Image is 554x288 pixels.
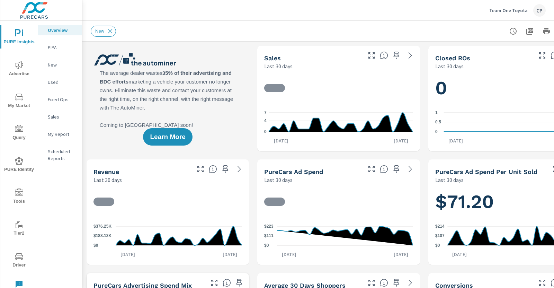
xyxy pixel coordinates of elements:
[48,79,77,86] p: Used
[435,129,438,134] text: 0
[264,110,267,115] text: 7
[435,110,438,115] text: 1
[223,279,231,287] span: This table looks at how you compare to the amount of budget you spend per channel as opposed to y...
[91,26,116,37] div: New
[537,50,548,61] button: Make Fullscreen
[405,164,416,175] a: See more details in report
[435,224,445,229] text: $214
[2,29,36,46] span: PURE Insights
[2,93,36,110] span: My Market
[2,252,36,269] span: Driver
[218,251,242,258] p: [DATE]
[93,168,119,175] h5: Revenue
[264,62,293,70] p: Last 30 days
[264,168,323,175] h5: PureCars Ad Spend
[435,176,464,184] p: Last 30 days
[234,164,245,175] a: See more details in report
[435,120,441,125] text: 0.5
[264,119,267,123] text: 4
[380,51,388,60] span: Number of vehicles sold by the dealership over the selected date range. [Source: This data is sou...
[435,234,445,238] text: $107
[391,164,402,175] span: Save this to your personalized report
[444,137,468,144] p: [DATE]
[539,24,553,38] button: Print Report
[195,164,206,175] button: Make Fullscreen
[2,189,36,206] span: Tools
[2,61,36,78] span: Advertise
[489,7,528,14] p: Team One Toyota
[523,24,537,38] button: "Export Report to PDF"
[447,251,472,258] p: [DATE]
[38,129,82,139] div: My Report
[220,164,231,175] span: Save this to your personalized report
[264,234,274,238] text: $111
[48,131,77,138] p: My Report
[38,112,82,122] div: Sales
[435,243,440,248] text: $0
[38,94,82,105] div: Fixed Ops
[48,44,77,51] p: PIPA
[2,125,36,142] span: Query
[48,61,77,68] p: New
[38,60,82,70] div: New
[277,251,301,258] p: [DATE]
[264,224,274,229] text: $223
[435,54,470,62] h5: Closed ROs
[380,279,388,287] span: A rolling 30 day total of daily Shoppers on the dealership website, averaged over the selected da...
[38,146,82,164] div: Scheduled Reports
[389,137,413,144] p: [DATE]
[38,77,82,87] div: Used
[380,165,388,173] span: Total cost of media for all PureCars channels for the selected dealership group over the selected...
[48,96,77,103] p: Fixed Ops
[93,176,122,184] p: Last 30 days
[93,224,111,229] text: $376.25K
[264,54,281,62] h5: Sales
[143,128,192,146] button: Learn More
[38,42,82,53] div: PIPA
[48,148,77,162] p: Scheduled Reports
[435,168,537,175] h5: PureCars Ad Spend Per Unit Sold
[91,28,108,34] span: New
[435,62,464,70] p: Last 30 days
[93,234,111,238] text: $188.13K
[389,251,413,258] p: [DATE]
[2,157,36,174] span: PURE Identity
[264,129,267,134] text: 0
[48,113,77,120] p: Sales
[116,251,140,258] p: [DATE]
[405,50,416,61] a: See more details in report
[48,27,77,34] p: Overview
[269,137,293,144] p: [DATE]
[366,50,377,61] button: Make Fullscreen
[93,243,98,248] text: $0
[391,50,402,61] span: Save this to your personalized report
[209,165,217,173] span: Total sales revenue over the selected date range. [Source: This data is sourced from the dealer’s...
[38,25,82,35] div: Overview
[533,4,546,17] div: CP
[150,134,185,140] span: Learn More
[264,176,293,184] p: Last 30 days
[2,220,36,237] span: Tier2
[366,164,377,175] button: Make Fullscreen
[264,243,269,248] text: $0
